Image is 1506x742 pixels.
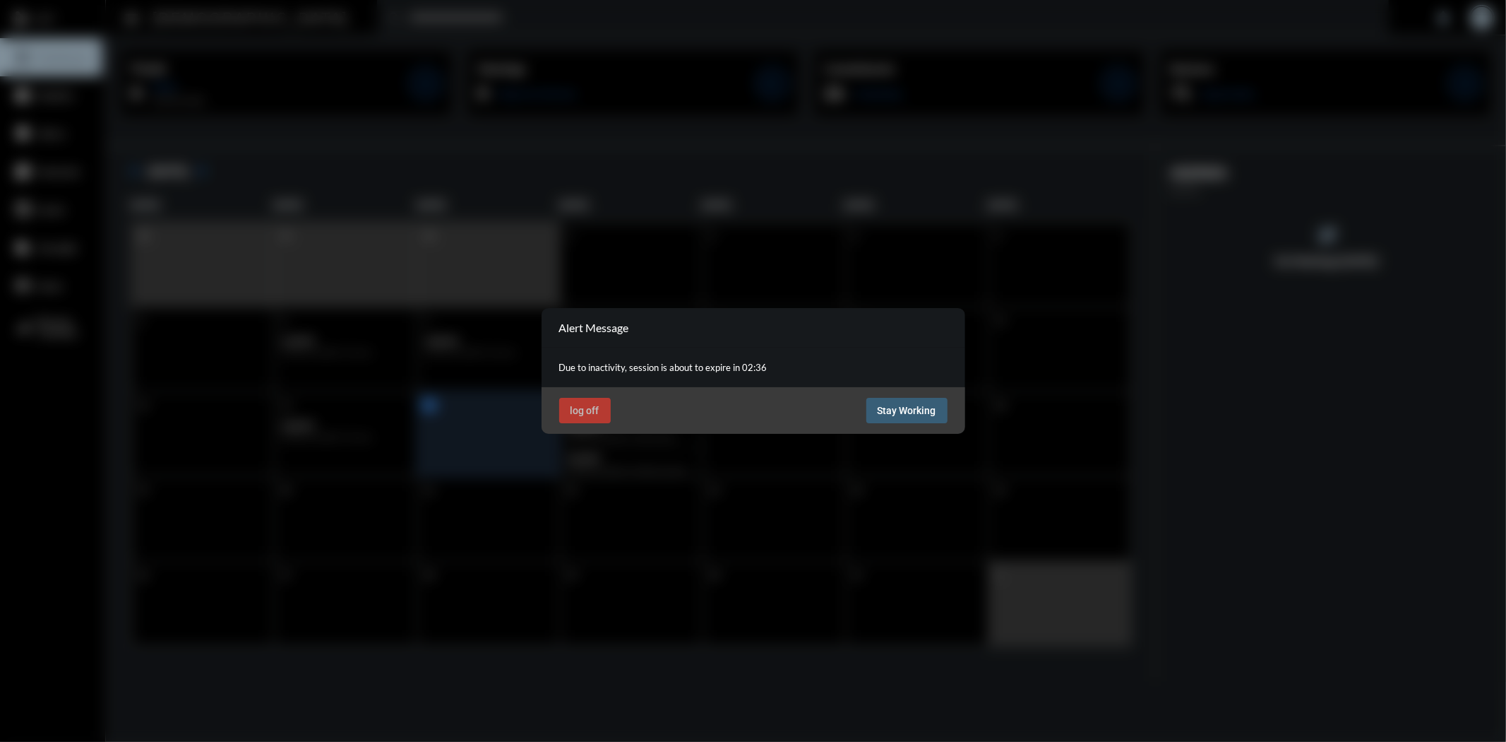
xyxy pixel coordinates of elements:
[559,321,629,334] h2: Alert Message
[866,398,948,423] button: Stay Working
[559,362,948,373] p: Due to inactivity, session is about to expire in 02:36
[559,398,611,423] button: log off
[570,405,599,416] span: log off
[878,405,936,416] span: Stay Working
